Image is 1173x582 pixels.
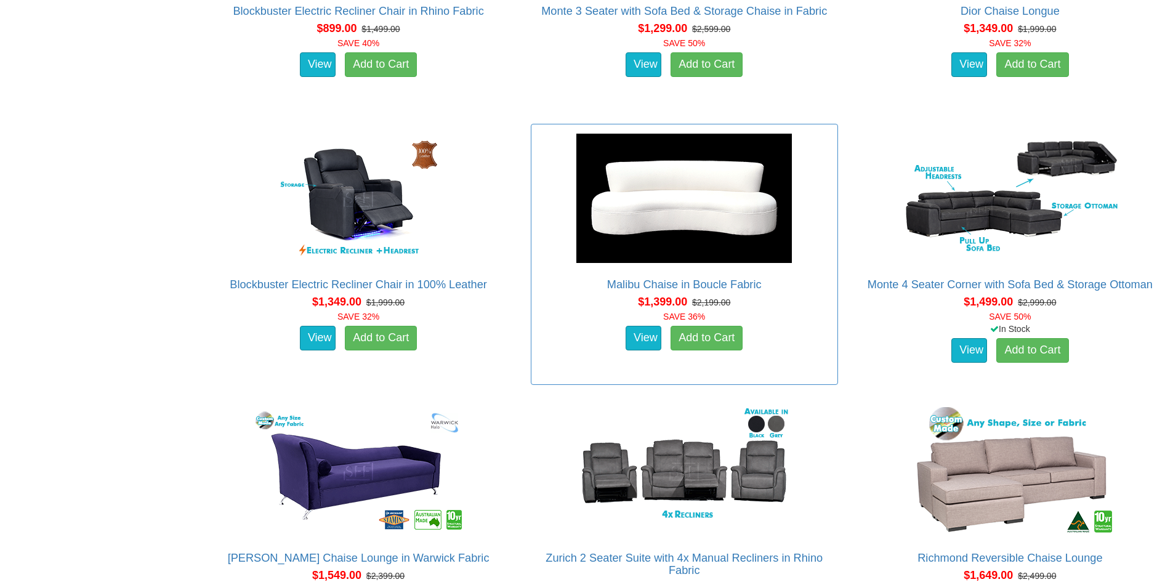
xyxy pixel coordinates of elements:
a: View [626,52,661,77]
a: Add to Cart [671,326,743,350]
a: View [951,338,987,363]
img: Malibu Chaise in Boucle Fabric [573,131,795,266]
a: Blockbuster Electric Recliner Chair in Rhino Fabric [233,5,483,17]
a: Add to Cart [996,338,1068,363]
del: $1,999.00 [366,297,405,307]
a: Add to Cart [671,52,743,77]
span: $899.00 [316,22,357,34]
del: $2,199.00 [692,297,730,307]
font: SAVE 32% [337,312,379,321]
span: $1,499.00 [964,296,1013,308]
font: SAVE 50% [989,312,1031,321]
a: View [626,326,661,350]
del: $1,499.00 [361,24,400,34]
del: $2,999.00 [1018,297,1056,307]
span: $1,349.00 [964,22,1013,34]
img: Richmond Reversible Chaise Lounge [899,404,1121,540]
a: Add to Cart [996,52,1068,77]
a: View [300,52,336,77]
div: In Stock [854,323,1166,335]
del: $2,599.00 [692,24,730,34]
img: Monte 4 Seater Corner with Sofa Bed & Storage Ottoman [899,131,1121,266]
font: SAVE 32% [989,38,1031,48]
a: Zurich 2 Seater Suite with 4x Manual Recliners in Rhino Fabric [546,552,823,576]
del: $2,399.00 [366,571,405,581]
a: Malibu Chaise in Boucle Fabric [607,278,762,291]
a: Blockbuster Electric Recliner Chair in 100% Leather [230,278,487,291]
a: Dior Chaise Longue [961,5,1060,17]
span: $1,549.00 [312,569,361,581]
img: Zurich 2 Seater Suite with 4x Manual Recliners in Rhino Fabric [573,404,795,540]
del: $1,999.00 [1018,24,1056,34]
del: $2,499.00 [1018,571,1056,581]
a: Add to Cart [345,52,417,77]
a: View [300,326,336,350]
font: SAVE 40% [337,38,379,48]
span: $1,349.00 [312,296,361,308]
span: $1,299.00 [638,22,687,34]
img: Romeo Chaise Lounge in Warwick Fabric [248,404,469,540]
a: [PERSON_NAME] Chaise Lounge in Warwick Fabric [228,552,490,564]
span: $1,399.00 [638,296,687,308]
a: Monte 4 Seater Corner with Sofa Bed & Storage Ottoman [868,278,1153,291]
a: Add to Cart [345,326,417,350]
font: SAVE 36% [663,312,705,321]
a: View [951,52,987,77]
a: Richmond Reversible Chaise Lounge [917,552,1102,564]
span: $1,649.00 [964,569,1013,581]
img: Blockbuster Electric Recliner Chair in 100% Leather [248,131,469,266]
font: SAVE 50% [663,38,705,48]
a: Monte 3 Seater with Sofa Bed & Storage Chaise in Fabric [541,5,827,17]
